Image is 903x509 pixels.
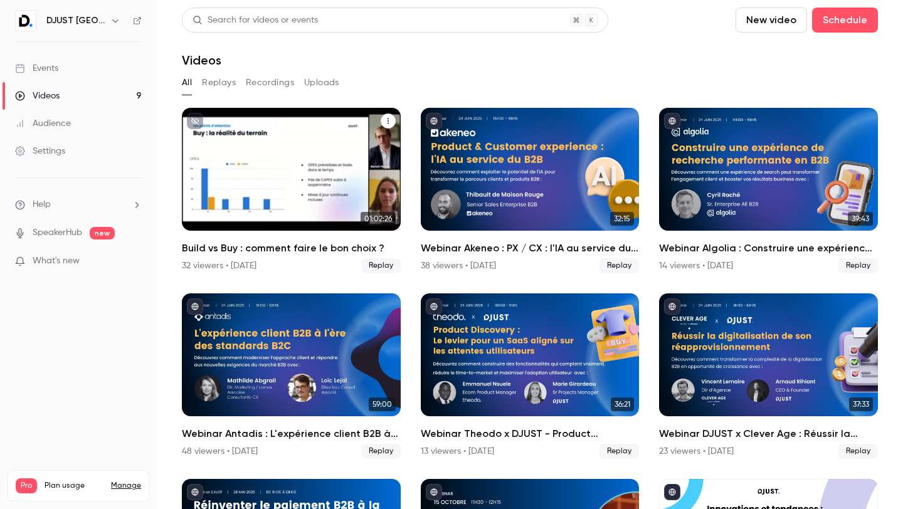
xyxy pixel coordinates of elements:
[15,62,58,75] div: Events
[202,73,236,93] button: Replays
[659,241,878,256] h2: Webinar Algolia : Construire une expérience de recherche performante en B2B
[33,226,82,239] a: SpeakerHub
[664,484,680,500] button: published
[369,397,396,411] span: 59:00
[421,293,640,459] a: 36:21Webinar Theodo x DJUST - Product Discovery : le levier pour un SaaS aligné sur les attentes ...
[421,108,640,273] a: 32:15Webinar Akeneo : PX / CX : l'IA au service du B2B38 viewers • [DATE]Replay
[664,113,680,129] button: published
[127,256,142,267] iframe: Noticeable Trigger
[610,212,634,226] span: 32:15
[15,198,142,211] li: help-dropdown-opener
[193,14,318,27] div: Search for videos or events
[426,484,442,500] button: published
[421,241,640,256] h2: Webinar Akeneo : PX / CX : l'IA au service du B2B
[659,293,878,459] a: 37:33Webinar DJUST x Clever Age : Réussir la digitalisation de son réapprovisionnement23 viewers ...
[849,397,873,411] span: 37:33
[15,117,71,130] div: Audience
[361,444,401,459] span: Replay
[182,445,258,458] div: 48 viewers • [DATE]
[659,108,878,273] li: Webinar Algolia : Construire une expérience de recherche performante en B2B
[45,481,103,491] span: Plan usage
[421,108,640,273] li: Webinar Akeneo : PX / CX : l'IA au service du B2B
[421,260,496,272] div: 38 viewers • [DATE]
[664,298,680,315] button: published
[182,293,401,459] li: Webinar Antadis : L'expérience client B2B à l'ère des standards B2C : méthodes, attentes et leviers
[187,484,203,500] button: published
[304,73,339,93] button: Uploads
[361,212,396,226] span: 01:02:26
[15,90,60,102] div: Videos
[182,53,221,68] h1: Videos
[16,478,37,493] span: Pro
[16,11,36,31] img: DJUST France
[182,8,878,501] section: Videos
[838,444,878,459] span: Replay
[182,108,401,273] a: 01:02:26Build vs Buy : comment faire le bon choix ?32 viewers • [DATE]Replay
[659,445,734,458] div: 23 viewers • [DATE]
[659,426,878,441] h2: Webinar DJUST x Clever Age : Réussir la digitalisation de son réapprovisionnement
[421,445,494,458] div: 13 viewers • [DATE]
[361,258,401,273] span: Replay
[182,260,256,272] div: 32 viewers • [DATE]
[182,73,192,93] button: All
[182,293,401,459] a: 59:00Webinar Antadis : L'expérience client B2B à l'ère des standards B2C : méthodes, attentes et ...
[599,444,639,459] span: Replay
[187,298,203,315] button: published
[838,258,878,273] span: Replay
[659,108,878,273] a: 39:43Webinar Algolia : Construire une expérience de recherche performante en B2B14 viewers • [DAT...
[659,293,878,459] li: Webinar DJUST x Clever Age : Réussir la digitalisation de son réapprovisionnement
[111,481,141,491] a: Manage
[426,113,442,129] button: published
[33,255,80,268] span: What's new
[182,241,401,256] h2: Build vs Buy : comment faire le bon choix ?
[599,258,639,273] span: Replay
[246,73,294,93] button: Recordings
[736,8,807,33] button: New video
[182,108,401,273] li: Build vs Buy : comment faire le bon choix ?
[33,198,51,211] span: Help
[46,14,105,27] h6: DJUST [GEOGRAPHIC_DATA]
[812,8,878,33] button: Schedule
[15,145,65,157] div: Settings
[426,298,442,315] button: published
[182,426,401,441] h2: Webinar Antadis : L'expérience client B2B à l'ère des standards B2C : méthodes, attentes et leviers
[659,260,733,272] div: 14 viewers • [DATE]
[421,293,640,459] li: Webinar Theodo x DJUST - Product Discovery : le levier pour un SaaS aligné sur les attentes utili...
[848,212,873,226] span: 39:43
[187,113,203,129] button: unpublished
[421,426,640,441] h2: Webinar Theodo x DJUST - Product Discovery : le levier pour un SaaS aligné sur les attentes utili...
[611,397,634,411] span: 36:21
[90,227,115,239] span: new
